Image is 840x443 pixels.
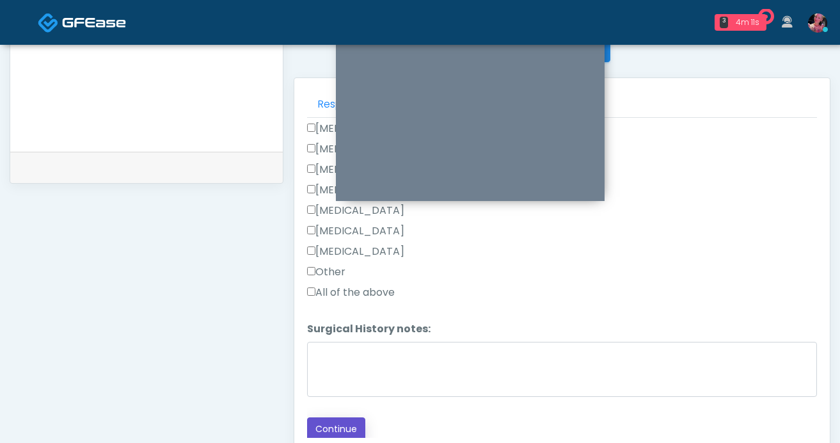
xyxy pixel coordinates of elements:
label: [MEDICAL_DATA] [307,121,404,136]
button: Continue [307,417,365,441]
label: [MEDICAL_DATA] [307,244,404,259]
label: Other [307,264,345,280]
div: 3 [720,17,728,28]
input: [MEDICAL_DATA] [307,246,315,255]
input: [MEDICAL_DATA] [307,185,315,193]
input: [MEDICAL_DATA] [307,226,315,234]
label: [MEDICAL_DATA] [307,141,404,157]
div: 4m 11s [733,17,761,28]
input: [MEDICAL_DATA] [307,165,315,173]
label: [MEDICAL_DATA] [307,203,404,218]
label: [MEDICAL_DATA] [307,182,404,198]
img: Docovia [62,16,126,29]
input: Other [307,267,315,275]
input: [MEDICAL_DATA] [307,144,315,152]
a: Docovia [38,1,126,43]
input: All of the above [307,287,315,296]
label: Surgical History notes: [307,321,431,337]
img: Docovia [38,12,59,33]
button: Open LiveChat chat widget [10,5,49,44]
img: Lindsey Morgan [808,13,827,33]
input: [MEDICAL_DATA] [307,124,315,132]
label: All of the above [307,285,395,300]
label: [MEDICAL_DATA] [307,223,404,239]
input: [MEDICAL_DATA] [307,205,315,214]
a: 3 4m 11s [707,9,774,36]
a: Responses [307,91,383,118]
label: [MEDICAL_DATA] [307,162,404,177]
